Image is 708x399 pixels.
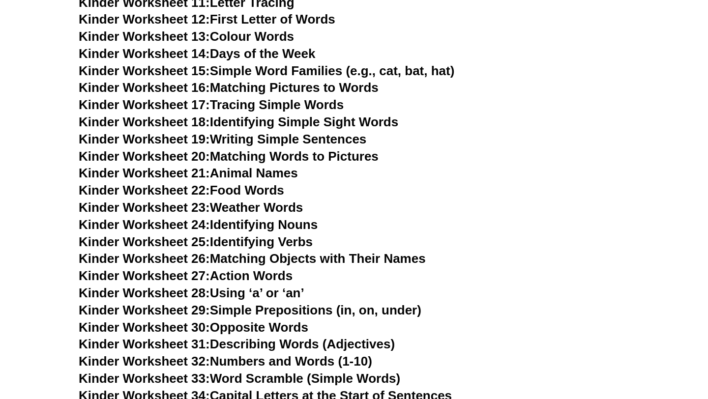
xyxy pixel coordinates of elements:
[79,303,210,317] span: Kinder Worksheet 29:
[79,200,210,215] span: Kinder Worksheet 23:
[79,80,379,95] a: Kinder Worksheet 16:Matching Pictures to Words
[79,285,210,300] span: Kinder Worksheet 28:
[79,285,304,300] a: Kinder Worksheet 28:Using ‘a’ or ‘an’
[79,149,379,164] a: Kinder Worksheet 20:Matching Words to Pictures
[79,303,421,317] a: Kinder Worksheet 29:Simple Prepositions (in, on, under)
[79,320,308,335] a: Kinder Worksheet 30:Opposite Words
[79,217,210,232] span: Kinder Worksheet 24:
[79,29,294,44] a: Kinder Worksheet 13:Colour Words
[79,46,315,61] a: Kinder Worksheet 14:Days of the Week
[79,63,454,78] a: Kinder Worksheet 15:Simple Word Families (e.g., cat, bat, hat)
[79,166,298,180] a: Kinder Worksheet 21:Animal Names
[79,354,210,369] span: Kinder Worksheet 32:
[79,371,210,386] span: Kinder Worksheet 33:
[79,12,335,27] a: Kinder Worksheet 12:First Letter of Words
[79,132,366,146] a: Kinder Worksheet 19:Writing Simple Sentences
[79,268,293,283] a: Kinder Worksheet 27:Action Words
[79,114,210,129] span: Kinder Worksheet 18:
[79,217,318,232] a: Kinder Worksheet 24:Identifying Nouns
[79,80,210,95] span: Kinder Worksheet 16:
[79,12,210,27] span: Kinder Worksheet 12:
[539,288,708,399] iframe: Chat Widget
[79,46,210,61] span: Kinder Worksheet 14:
[79,114,398,129] a: Kinder Worksheet 18:Identifying Simple Sight Words
[79,183,284,198] a: Kinder Worksheet 22:Food Words
[79,251,426,266] a: Kinder Worksheet 26:Matching Objects with Their Names
[79,183,210,198] span: Kinder Worksheet 22:
[79,371,400,386] a: Kinder Worksheet 33:Word Scramble (Simple Words)
[79,200,303,215] a: Kinder Worksheet 23:Weather Words
[79,97,210,112] span: Kinder Worksheet 17:
[79,97,344,112] a: Kinder Worksheet 17:Tracing Simple Words
[79,337,210,351] span: Kinder Worksheet 31:
[79,166,210,180] span: Kinder Worksheet 21:
[79,63,210,78] span: Kinder Worksheet 15:
[79,337,395,351] a: Kinder Worksheet 31:Describing Words (Adjectives)
[79,132,210,146] span: Kinder Worksheet 19:
[79,234,313,249] a: Kinder Worksheet 25:Identifying Verbs
[79,29,210,44] span: Kinder Worksheet 13:
[79,251,210,266] span: Kinder Worksheet 26:
[79,320,210,335] span: Kinder Worksheet 30:
[79,234,210,249] span: Kinder Worksheet 25:
[79,149,210,164] span: Kinder Worksheet 20:
[79,268,210,283] span: Kinder Worksheet 27:
[79,354,372,369] a: Kinder Worksheet 32:Numbers and Words (1-10)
